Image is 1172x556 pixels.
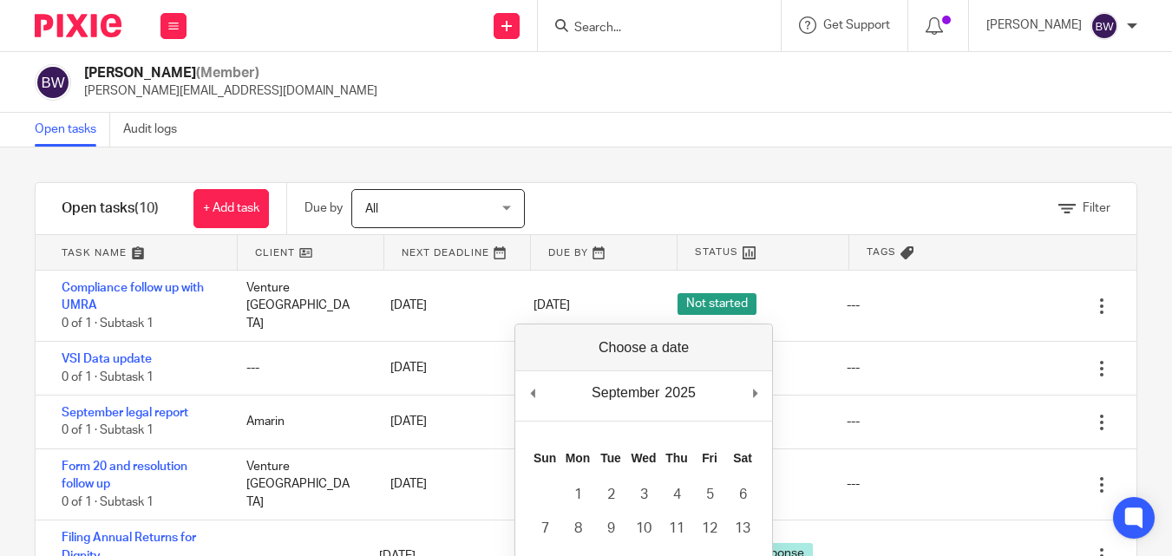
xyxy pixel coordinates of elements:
[373,350,517,385] div: [DATE]
[594,478,627,512] button: 2
[229,350,373,385] div: ---
[193,189,269,228] a: + Add task
[695,245,738,259] span: Status
[62,353,152,365] a: VSI Data update
[693,512,726,546] button: 12
[534,451,556,465] abbr: Sunday
[665,451,687,465] abbr: Thursday
[986,16,1082,34] p: [PERSON_NAME]
[35,113,110,147] a: Open tasks
[561,478,594,512] button: 1
[62,496,154,508] span: 0 of 1 · Subtask 1
[678,293,756,315] span: Not started
[746,380,763,406] button: Next Month
[594,512,627,546] button: 9
[84,82,377,100] p: [PERSON_NAME][EMAIL_ADDRESS][DOMAIN_NAME]
[35,14,121,37] img: Pixie
[867,245,896,259] span: Tags
[589,380,662,406] div: September
[62,407,188,419] a: September legal report
[627,478,660,512] button: 3
[726,478,759,512] button: 6
[373,288,517,323] div: [DATE]
[84,64,377,82] h2: [PERSON_NAME]
[196,66,259,80] span: (Member)
[524,380,541,406] button: Previous Month
[733,451,752,465] abbr: Saturday
[847,413,860,430] div: ---
[726,512,759,546] button: 13
[660,512,693,546] button: 11
[62,371,154,383] span: 0 of 1 · Subtask 1
[62,317,154,330] span: 0 of 1 · Subtask 1
[566,451,590,465] abbr: Monday
[1083,202,1110,214] span: Filter
[660,478,693,512] button: 4
[304,200,343,217] p: Due by
[365,203,378,215] span: All
[123,113,190,147] a: Audit logs
[534,300,570,312] span: [DATE]
[561,512,594,546] button: 8
[847,475,860,493] div: ---
[600,451,621,465] abbr: Tuesday
[373,404,517,439] div: [DATE]
[62,200,159,218] h1: Open tasks
[62,282,204,311] a: Compliance follow up with UMRA
[229,404,373,439] div: Amarin
[62,425,154,437] span: 0 of 1 · Subtask 1
[134,201,159,215] span: (10)
[627,512,660,546] button: 10
[373,467,517,501] div: [DATE]
[662,380,698,406] div: 2025
[702,451,717,465] abbr: Friday
[35,64,71,101] img: svg%3E
[632,451,657,465] abbr: Wednesday
[847,297,860,314] div: ---
[847,359,860,376] div: ---
[693,478,726,512] button: 5
[528,512,561,546] button: 7
[229,449,373,520] div: Venture [GEOGRAPHIC_DATA]
[823,19,890,31] span: Get Support
[229,271,373,341] div: Venture [GEOGRAPHIC_DATA]
[1090,12,1118,40] img: svg%3E
[573,21,729,36] input: Search
[62,461,187,490] a: Form 20 and resolution follow up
